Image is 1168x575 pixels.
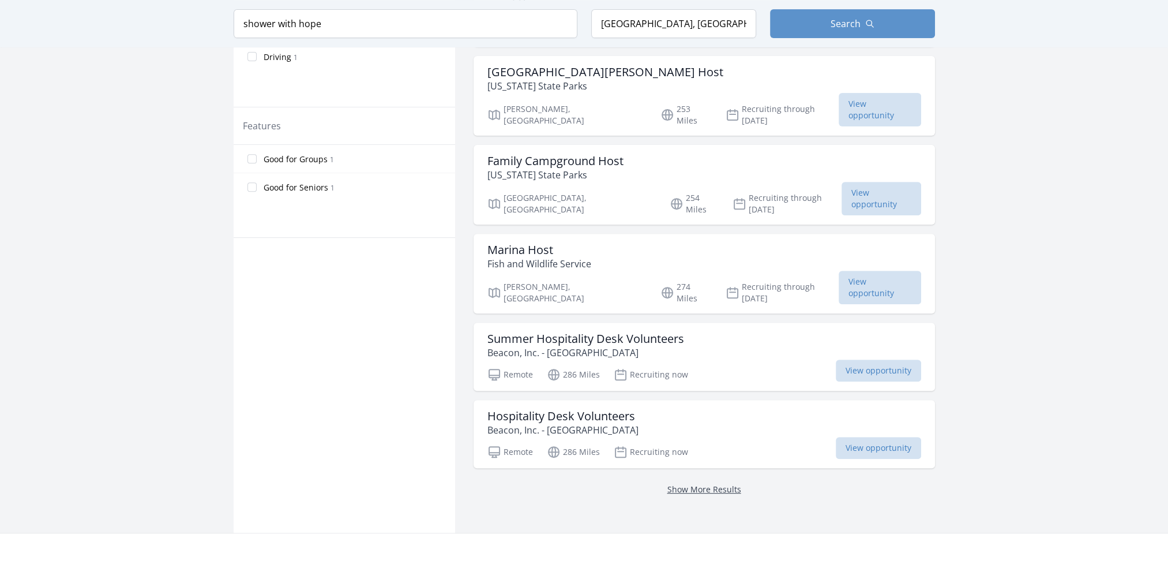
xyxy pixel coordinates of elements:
span: Good for Groups [264,154,328,165]
p: [US_STATE] State Parks [487,168,624,182]
p: [PERSON_NAME], [GEOGRAPHIC_DATA] [487,103,647,126]
p: [GEOGRAPHIC_DATA], [GEOGRAPHIC_DATA] [487,192,656,215]
p: Remote [487,445,533,459]
p: Recruiting through [DATE] [726,281,839,304]
span: View opportunity [836,360,921,382]
legend: Features [243,119,281,133]
span: 1 [294,53,298,62]
a: Marina Host Fish and Wildlife Service [PERSON_NAME], [GEOGRAPHIC_DATA] 274 Miles Recruiting throu... [474,234,935,313]
input: Keyword [234,9,577,38]
p: 253 Miles [660,103,711,126]
span: 1 [331,183,335,193]
span: Search [831,17,861,31]
p: Recruiting now [614,445,688,459]
button: Search [770,9,935,38]
p: 254 Miles [670,192,719,215]
h3: [GEOGRAPHIC_DATA][PERSON_NAME] Host [487,65,723,79]
input: Location [591,9,756,38]
a: Show More Results [667,484,741,495]
a: [GEOGRAPHIC_DATA][PERSON_NAME] Host [US_STATE] State Parks [PERSON_NAME], [GEOGRAPHIC_DATA] 253 M... [474,56,935,136]
span: View opportunity [842,182,921,215]
p: Beacon, Inc. - [GEOGRAPHIC_DATA] [487,423,639,437]
h3: Hospitality Desk Volunteers [487,409,639,423]
span: View opportunity [836,437,921,459]
span: Driving [264,51,291,63]
p: Beacon, Inc. - [GEOGRAPHIC_DATA] [487,346,684,360]
input: Driving 1 [247,52,257,61]
span: View opportunity [839,93,921,126]
span: 1 [330,155,334,165]
p: 286 Miles [547,445,600,459]
a: Hospitality Desk Volunteers Beacon, Inc. - [GEOGRAPHIC_DATA] Remote 286 Miles Recruiting now View... [474,400,935,468]
p: 274 Miles [660,281,711,304]
p: Recruiting through [DATE] [733,192,842,215]
p: Recruiting through [DATE] [726,103,839,126]
a: Summer Hospitality Desk Volunteers Beacon, Inc. - [GEOGRAPHIC_DATA] Remote 286 Miles Recruiting n... [474,323,935,391]
span: View opportunity [839,271,921,304]
input: Good for Seniors 1 [247,182,257,192]
input: Good for Groups 1 [247,154,257,163]
h3: Summer Hospitality Desk Volunteers [487,332,684,346]
a: Family Campground Host [US_STATE] State Parks [GEOGRAPHIC_DATA], [GEOGRAPHIC_DATA] 254 Miles Recr... [474,145,935,225]
span: Good for Seniors [264,182,328,193]
p: Remote [487,368,533,382]
p: [PERSON_NAME], [GEOGRAPHIC_DATA] [487,281,647,304]
h3: Family Campground Host [487,154,624,168]
p: 286 Miles [547,368,600,382]
p: [US_STATE] State Parks [487,79,723,93]
p: Recruiting now [614,368,688,382]
p: Fish and Wildlife Service [487,257,591,271]
h3: Marina Host [487,243,591,257]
